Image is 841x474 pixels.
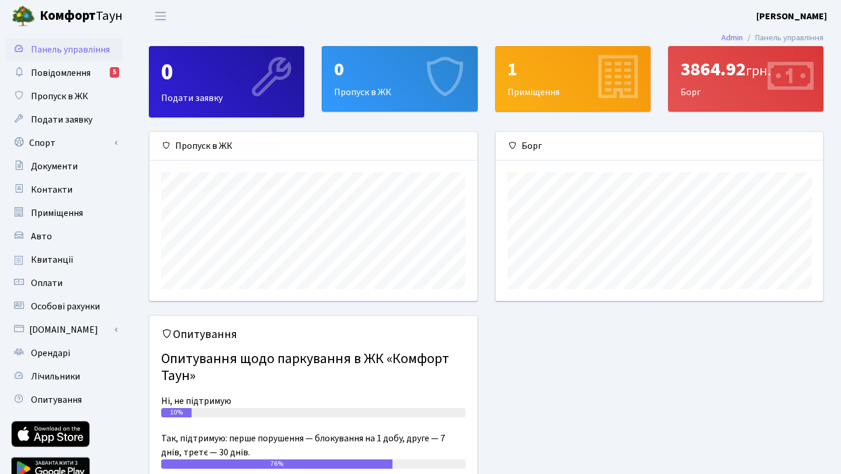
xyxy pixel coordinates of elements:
[496,47,650,111] div: Приміщення
[322,46,477,111] a: 0Пропуск в ЖК
[6,318,123,341] a: [DOMAIN_NAME]
[31,277,62,290] span: Оплати
[496,132,823,161] div: Борг
[6,61,123,85] a: Повідомлення5
[6,201,123,225] a: Приміщення
[334,58,465,81] div: 0
[31,67,91,79] span: Повідомлення
[669,47,823,111] div: Борг
[721,32,743,44] a: Admin
[161,346,465,389] h4: Опитування щодо паркування в ЖК «Комфорт Таун»
[6,365,123,388] a: Лічильники
[12,5,35,28] img: logo.png
[6,248,123,271] a: Квитанції
[161,327,465,341] h5: Опитування
[146,6,175,26] button: Переключити навігацію
[6,155,123,178] a: Документи
[31,160,78,173] span: Документи
[6,341,123,365] a: Орендарі
[31,207,83,219] span: Приміщення
[161,459,392,469] div: 76%
[31,113,92,126] span: Подати заявку
[495,46,651,111] a: 1Приміщення
[31,300,100,313] span: Особові рахунки
[31,393,82,406] span: Опитування
[150,47,304,117] div: Подати заявку
[6,38,123,61] a: Панель управління
[150,132,477,161] div: Пропуск в ЖК
[149,46,304,117] a: 0Подати заявку
[31,43,110,56] span: Панель управління
[6,225,123,248] a: Авто
[6,85,123,108] a: Пропуск в ЖК
[31,230,52,243] span: Авто
[746,61,771,81] span: грн.
[743,32,823,44] li: Панель управління
[6,295,123,318] a: Особові рахунки
[322,47,477,111] div: Пропуск в ЖК
[31,347,70,360] span: Орендарі
[31,370,80,383] span: Лічильники
[31,253,74,266] span: Квитанції
[161,394,465,408] div: Ні, не підтримую
[6,271,123,295] a: Оплати
[31,183,72,196] span: Контакти
[6,108,123,131] a: Подати заявку
[756,10,827,23] b: [PERSON_NAME]
[508,58,638,81] div: 1
[704,26,841,50] nav: breadcrumb
[31,90,88,103] span: Пропуск в ЖК
[40,6,123,26] span: Таун
[756,9,827,23] a: [PERSON_NAME]
[161,408,192,417] div: 10%
[110,67,119,78] div: 5
[6,131,123,155] a: Спорт
[680,58,811,81] div: 3864.92
[161,431,465,459] div: Так, підтримую: перше порушення — блокування на 1 добу, друге — 7 днів, третє — 30 днів.
[6,178,123,201] a: Контакти
[161,58,292,86] div: 0
[40,6,96,25] b: Комфорт
[6,388,123,412] a: Опитування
